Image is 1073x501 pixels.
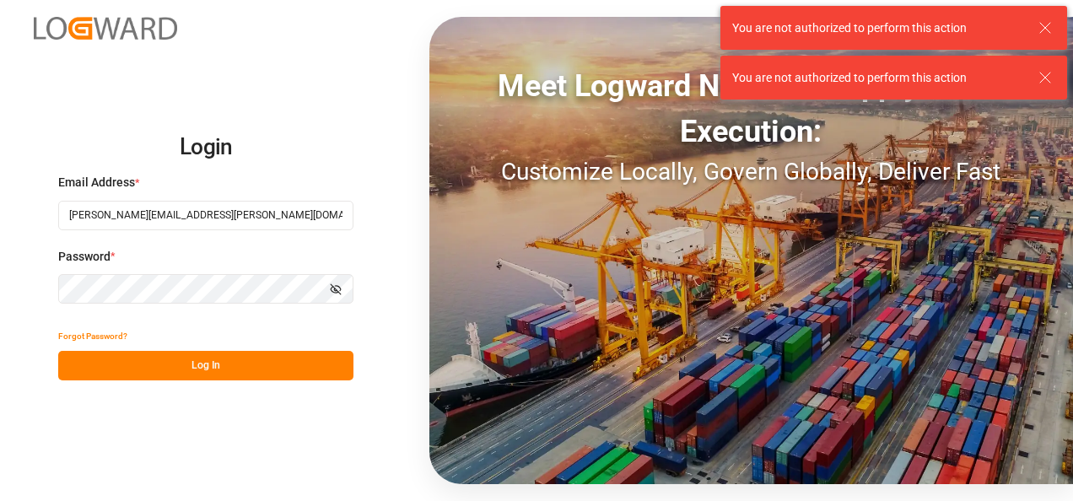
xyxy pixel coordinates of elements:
div: Meet Logward No-Code Supply Chain Execution: [429,63,1073,154]
button: Log In [58,351,353,380]
h2: Login [58,121,353,175]
button: Forgot Password? [58,321,127,351]
span: Email Address [58,174,135,191]
div: You are not authorized to perform this action [732,69,1022,87]
input: Enter your email [58,201,353,230]
span: Password [58,248,111,266]
div: You are not authorized to perform this action [732,19,1022,37]
div: Customize Locally, Govern Globally, Deliver Fast [429,154,1073,190]
img: Logward_new_orange.png [34,17,177,40]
